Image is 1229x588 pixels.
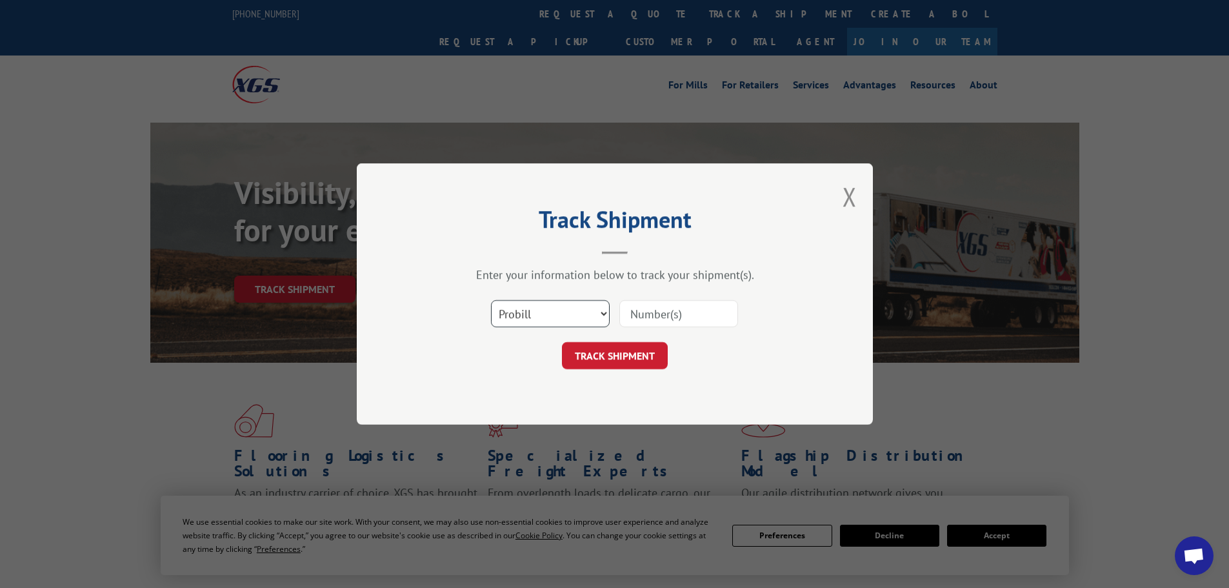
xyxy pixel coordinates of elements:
[562,342,668,369] button: TRACK SHIPMENT
[843,179,857,214] button: Close modal
[421,210,808,235] h2: Track Shipment
[1175,536,1214,575] div: Open chat
[619,300,738,327] input: Number(s)
[421,267,808,282] div: Enter your information below to track your shipment(s).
